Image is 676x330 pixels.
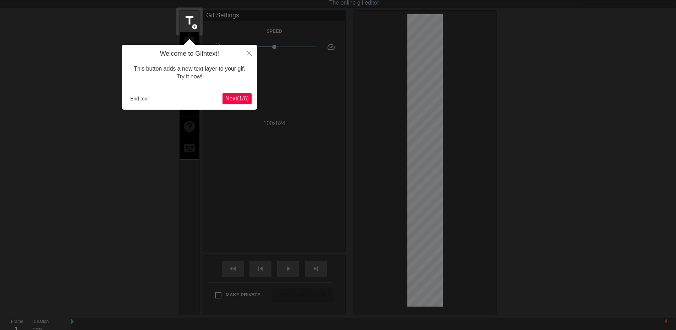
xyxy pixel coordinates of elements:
button: Next [222,93,252,104]
div: This button adds a new text layer to your gif. Try it now! [127,58,252,88]
button: Close [241,45,257,61]
h4: Welcome to Gifntext! [127,50,252,58]
button: End tour [127,93,152,104]
span: Next ( 1 / 6 ) [225,95,249,101]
